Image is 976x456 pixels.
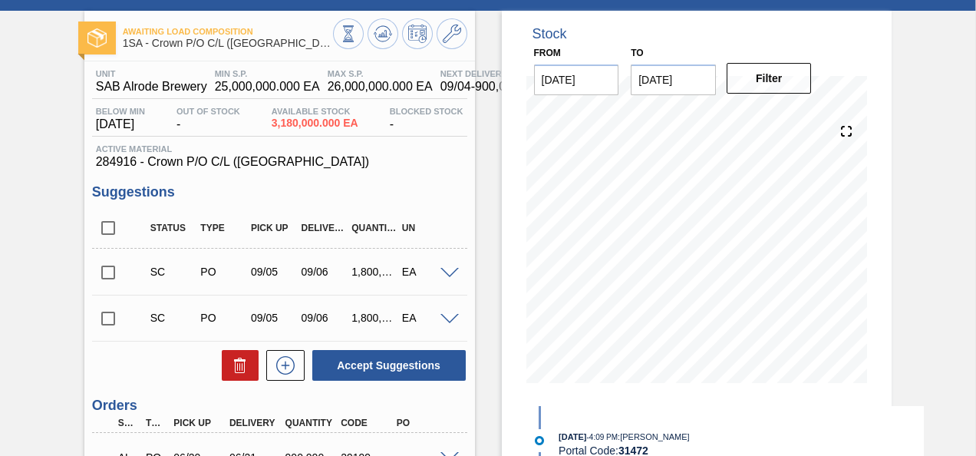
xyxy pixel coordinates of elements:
button: Filter [727,63,812,94]
span: : [PERSON_NAME] [618,432,690,441]
input: mm/dd/yyyy [631,64,716,95]
div: 09/06/2025 [298,266,351,278]
span: 26,000,000.000 EA [328,80,433,94]
div: - [386,107,467,131]
div: Pick up [247,223,301,233]
div: 09/05/2025 [247,312,301,324]
span: Unit [96,69,207,78]
div: EA [398,312,452,324]
div: - [173,107,244,131]
div: Code [337,418,397,428]
div: Accept Suggestions [305,349,467,382]
div: 09/05/2025 [247,266,301,278]
span: Next Delivery [440,69,560,78]
div: Suggestion Created [147,312,200,324]
div: Purchase order [196,312,250,324]
div: Type [142,418,168,428]
span: SAB Alrode Brewery [96,80,207,94]
div: 1,800,000.000 [348,312,401,324]
span: Active Material [96,144,463,154]
div: 09/06/2025 [298,312,351,324]
div: New suggestion [259,350,305,381]
div: Pick up [170,418,229,428]
label: From [534,48,561,58]
button: Update Chart [368,18,398,49]
div: Status [147,223,200,233]
div: PO [393,418,453,428]
div: UN [398,223,452,233]
span: 284916 - Crown P/O C/L ([GEOGRAPHIC_DATA]) [96,155,463,169]
div: Stock [533,26,567,42]
div: EA [398,266,452,278]
span: MAX S.P. [328,69,433,78]
div: Delete Suggestions [214,350,259,381]
span: [DATE] [559,432,586,441]
span: 09/04 - 900,000.000 EA [440,80,560,94]
div: Suggestion Created [147,266,200,278]
button: Go to Master Data / General [437,18,467,49]
img: Ícone [87,28,107,48]
div: 1,800,000.000 [348,266,401,278]
span: 25,000,000.000 EA [215,80,320,94]
div: Purchase order [196,266,250,278]
div: Quantity [282,418,341,428]
button: Stocks Overview [333,18,364,49]
div: Step [114,418,140,428]
div: Quantity [348,223,401,233]
span: [DATE] [96,117,145,131]
button: Schedule Inventory [402,18,433,49]
span: Out Of Stock [176,107,240,116]
span: - 4:09 PM [587,433,618,441]
div: Delivery [226,418,285,428]
div: Delivery [298,223,351,233]
button: Accept Suggestions [312,350,466,381]
label: to [631,48,643,58]
span: 3,180,000.000 EA [272,117,358,129]
span: 1SA - Crown P/O C/L (Hogwarts) [123,38,333,49]
img: atual [535,436,544,445]
span: Blocked Stock [390,107,463,116]
div: Type [196,223,250,233]
span: Awaiting Load Composition [123,27,333,36]
h3: Orders [92,398,467,414]
span: Below Min [96,107,145,116]
span: MIN S.P. [215,69,320,78]
h3: Suggestions [92,184,467,200]
input: mm/dd/yyyy [534,64,619,95]
span: Available Stock [272,107,358,116]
